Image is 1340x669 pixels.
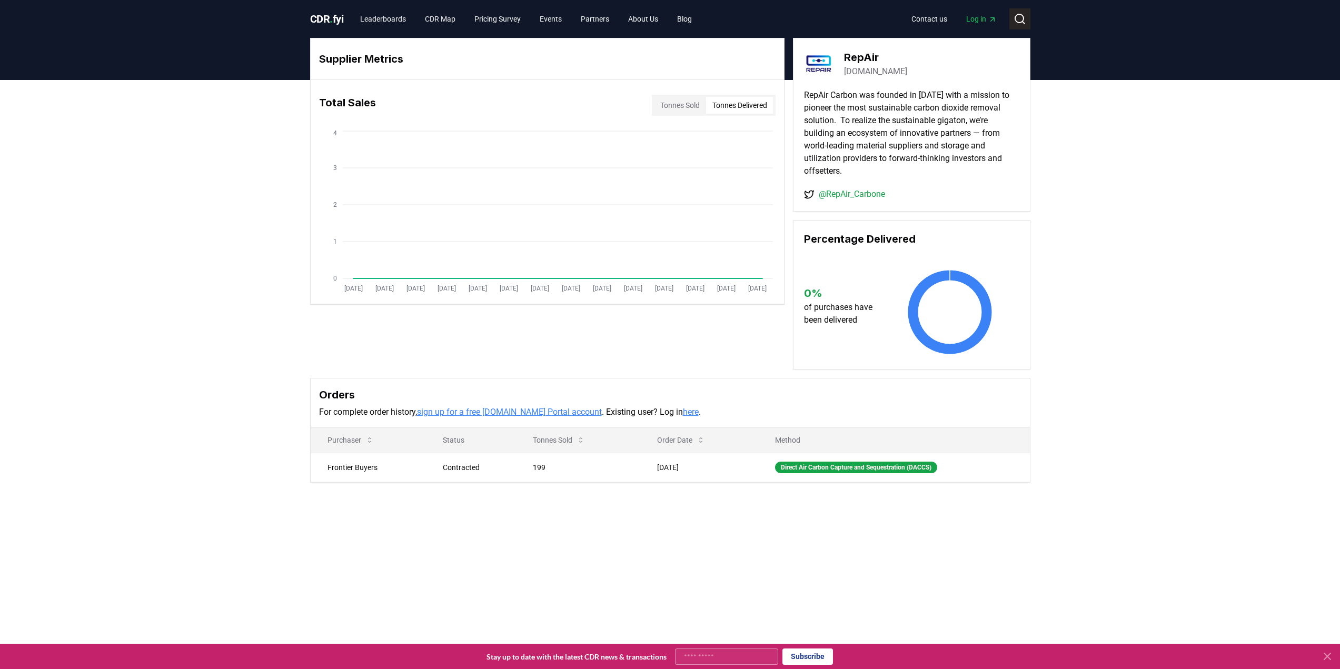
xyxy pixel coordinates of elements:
a: Contact us [903,9,956,28]
tspan: 0 [333,275,337,282]
h3: Percentage Delivered [804,231,1019,247]
tspan: [DATE] [499,285,518,292]
tspan: [DATE] [592,285,611,292]
span: CDR fyi [310,13,344,25]
a: Log in [958,9,1005,28]
a: Partners [572,9,618,28]
tspan: [DATE] [561,285,580,292]
tspan: [DATE] [530,285,549,292]
tspan: [DATE] [375,285,393,292]
tspan: [DATE] [437,285,455,292]
button: Order Date [649,430,713,451]
tspan: [DATE] [406,285,424,292]
h3: 0 % [804,285,882,301]
nav: Main [903,9,1005,28]
p: For complete order history, . Existing user? Log in . [319,406,1021,418]
button: Tonnes Sold [524,430,593,451]
p: Method [767,435,1021,445]
button: Purchaser [319,430,382,451]
nav: Main [352,9,700,28]
tspan: [DATE] [654,285,673,292]
td: [DATE] [640,453,758,482]
p: Status [434,435,508,445]
span: Log in [966,14,997,24]
tspan: [DATE] [686,285,704,292]
p: of purchases have been delivered [804,301,882,326]
tspan: [DATE] [623,285,642,292]
tspan: 4 [333,129,337,137]
h3: Total Sales [319,95,376,116]
a: Leaderboards [352,9,414,28]
tspan: 3 [333,164,337,172]
span: . [330,13,333,25]
h3: RepAir [844,49,907,65]
td: 199 [516,453,640,482]
p: RepAir Carbon was founded in [DATE] with a mission to pioneer the most sustainable carbon dioxide... [804,89,1019,177]
a: Events [531,9,570,28]
tspan: [DATE] [748,285,766,292]
tspan: [DATE] [717,285,735,292]
div: Direct Air Carbon Capture and Sequestration (DACCS) [775,462,937,473]
button: Tonnes Delivered [706,97,773,114]
a: sign up for a free [DOMAIN_NAME] Portal account [417,407,602,417]
a: About Us [620,9,667,28]
button: Tonnes Sold [654,97,706,114]
tspan: 2 [333,201,337,208]
div: Contracted [443,462,508,473]
tspan: 1 [333,238,337,245]
tspan: [DATE] [468,285,487,292]
a: here [683,407,699,417]
tspan: [DATE] [344,285,362,292]
a: Pricing Survey [466,9,529,28]
a: Blog [669,9,700,28]
a: [DOMAIN_NAME] [844,65,907,78]
td: Frontier Buyers [311,453,426,482]
img: RepAir-logo [804,49,833,78]
a: CDR.fyi [310,12,344,26]
a: CDR Map [416,9,464,28]
h3: Orders [319,387,1021,403]
h3: Supplier Metrics [319,51,776,67]
a: @RepAir_Carbone [819,188,885,201]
